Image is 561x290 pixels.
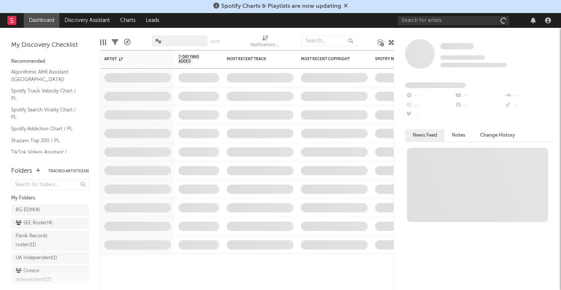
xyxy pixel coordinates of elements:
[16,206,40,215] div: BG EDM ( 4 )
[440,55,485,60] span: Tracking Since: [DATE]
[11,252,89,264] a: UA Independent(1)
[104,57,160,61] div: Artist
[221,3,341,9] span: Spotify Charts & Playlists are now updating
[440,43,474,49] span: Some Artist
[405,129,444,141] button: News Feed
[473,129,522,141] button: Change History
[11,68,82,83] a: Algorithmic A&R Assistant ([GEOGRAPHIC_DATA])
[301,35,357,46] input: Search...
[11,179,89,190] input: Search for folders...
[11,57,89,66] div: Recommended
[11,125,82,133] a: Spotify Addiction Chart / PL
[398,16,509,25] input: Search for artists
[11,167,32,176] div: Folders
[141,13,164,28] a: Leads
[11,41,89,50] div: My Discovery Checklist
[11,231,89,251] a: Panik Records roster(11)
[444,129,473,141] button: Notes
[48,169,89,173] button: Tracked Artists(138)
[11,194,89,203] div: My Folders
[11,205,89,216] a: BG EDM(4)
[11,106,82,121] a: Spotify Search Virality Chart / PL
[16,232,68,250] div: Panik Records roster ( 11 )
[344,3,348,9] span: Dismiss
[11,87,82,102] a: Spotify Track Velocity Chart / PL
[405,110,455,120] div: --
[375,57,431,61] div: Spotify Monthly Listeners
[11,265,89,286] a: Greece independent(12)
[16,267,68,284] div: Greece independent ( 12 )
[405,101,455,110] div: --
[11,137,82,145] a: Shazam Top 200 / PL
[100,32,106,53] div: Edit Columns
[250,32,280,53] div: Notifications (Artist)
[227,57,282,61] div: Most Recent Track
[16,219,53,228] div: SEE Roster ( 4 )
[301,57,357,61] div: Most Recent Copyright
[504,101,554,110] div: --
[250,41,280,50] div: Notifications (Artist)
[11,218,89,229] a: SEE Roster(4)
[504,91,554,101] div: --
[405,82,466,88] span: Fans Added by Platform
[112,32,118,53] div: Filters
[210,40,220,44] button: Save
[59,13,115,28] a: Discovery Assistant
[440,43,474,50] a: Some Artist
[178,55,208,63] span: 7-Day Fans Added
[124,32,131,53] div: A&R Pipeline
[11,148,82,163] a: TikTok Videos Assistant / [GEOGRAPHIC_DATA]
[115,13,141,28] a: Charts
[405,91,455,101] div: --
[455,91,504,101] div: --
[440,63,507,67] span: 0 fans last week
[16,254,57,263] div: UA Independent ( 1 )
[455,101,504,110] div: --
[24,13,59,28] a: Dashboard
